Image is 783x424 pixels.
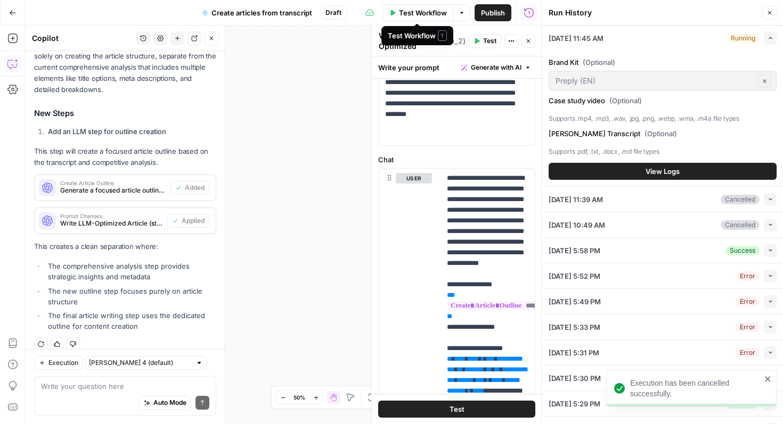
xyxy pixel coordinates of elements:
input: Preply (EN) [556,76,755,86]
span: Test Workflow [399,7,447,18]
span: Test [483,36,496,46]
span: Generate a focused article outline based on the transcript and competitive insights [60,186,166,195]
span: [DATE] 5:29 PM [549,398,600,409]
button: Test [378,401,535,418]
li: The final article writing step uses the dedicated outline for content creation [45,310,216,331]
button: Create articles from transcript [195,4,319,21]
label: [PERSON_NAME] Transcript [549,128,777,139]
span: [DATE] 5:30 PM [549,373,601,384]
span: [DATE] 11:39 AM [549,194,603,205]
div: Running [727,34,760,43]
p: This step will create a focused article outline based on the transcript and competitive analysis. [34,146,216,168]
div: Copilot [32,33,133,44]
button: user [396,173,432,184]
div: Test Workflow [388,30,447,41]
p: Supports .mp4, .mp3, .wav, .jpg, .png, .webp, .wma, .m4a file types [549,113,777,124]
button: Test [469,34,501,48]
span: Draft [325,8,341,18]
div: Error [736,322,760,332]
li: The new outline step focuses purely on article structure [45,286,216,307]
strong: Add an LLM step for outline creation [48,127,166,136]
div: Success [725,246,760,255]
span: [DATE] 11:45 AM [549,33,603,44]
button: Generate with AI [457,61,535,74]
span: View Logs [646,166,680,177]
button: Added [170,181,209,195]
span: Create Article Outline [60,180,166,186]
span: (Optional) [645,128,677,139]
button: Auto Mode [139,396,191,410]
h3: New Steps [34,107,216,121]
span: Applied [182,216,205,226]
span: Publish [481,7,505,18]
span: [DATE] 5:33 PM [549,322,600,332]
label: Chat [378,154,535,165]
span: [DATE] 5:31 PM [549,347,599,358]
span: [DATE] 5:49 PM [549,296,601,307]
li: The comprehensive analysis step provides strategic insights and metadata [45,261,216,282]
button: Applied [167,214,209,228]
button: Publish [475,4,511,21]
div: Execution has been cancelled successfully. [630,378,761,399]
p: This creates a clean separation where: [34,241,216,252]
label: Case study video [549,95,777,106]
span: Write LLM-Optimized Article (step_2) [60,219,163,228]
span: Added [185,183,205,193]
p: Adding a dedicated outline generation step that focuses solely on creating the article structure,... [34,39,216,96]
span: 50% [293,393,305,402]
span: [DATE] 5:52 PM [549,271,600,281]
p: Supports .pdf, .txt, .docx, .md file types [549,146,777,157]
span: [DATE] 10:49 AM [549,220,605,230]
span: (Optional) [609,95,642,106]
span: Prompt Changes [60,213,163,219]
div: Error [736,297,760,306]
div: Cancelled [721,220,760,230]
span: T [438,30,447,41]
span: [DATE] 5:58 PM [549,245,600,256]
span: Generate with AI [471,63,521,72]
span: Auto Mode [153,398,186,408]
span: (Optional) [583,57,615,68]
label: Brand Kit [549,57,777,68]
div: Error [736,348,760,358]
div: Cancelled [721,195,760,204]
div: Error [736,271,760,281]
span: Test [450,404,464,414]
span: Execution [48,358,78,368]
span: Create articles from transcript [211,7,312,18]
button: View Logs [549,163,777,180]
textarea: Write LLM-Optimized Article [379,30,433,62]
input: Claude Sonnet 4 (default) [89,358,191,368]
button: Execution [34,356,83,370]
div: Write your prompt [372,56,542,78]
button: close [764,375,772,383]
button: Test Workflow [382,4,454,21]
